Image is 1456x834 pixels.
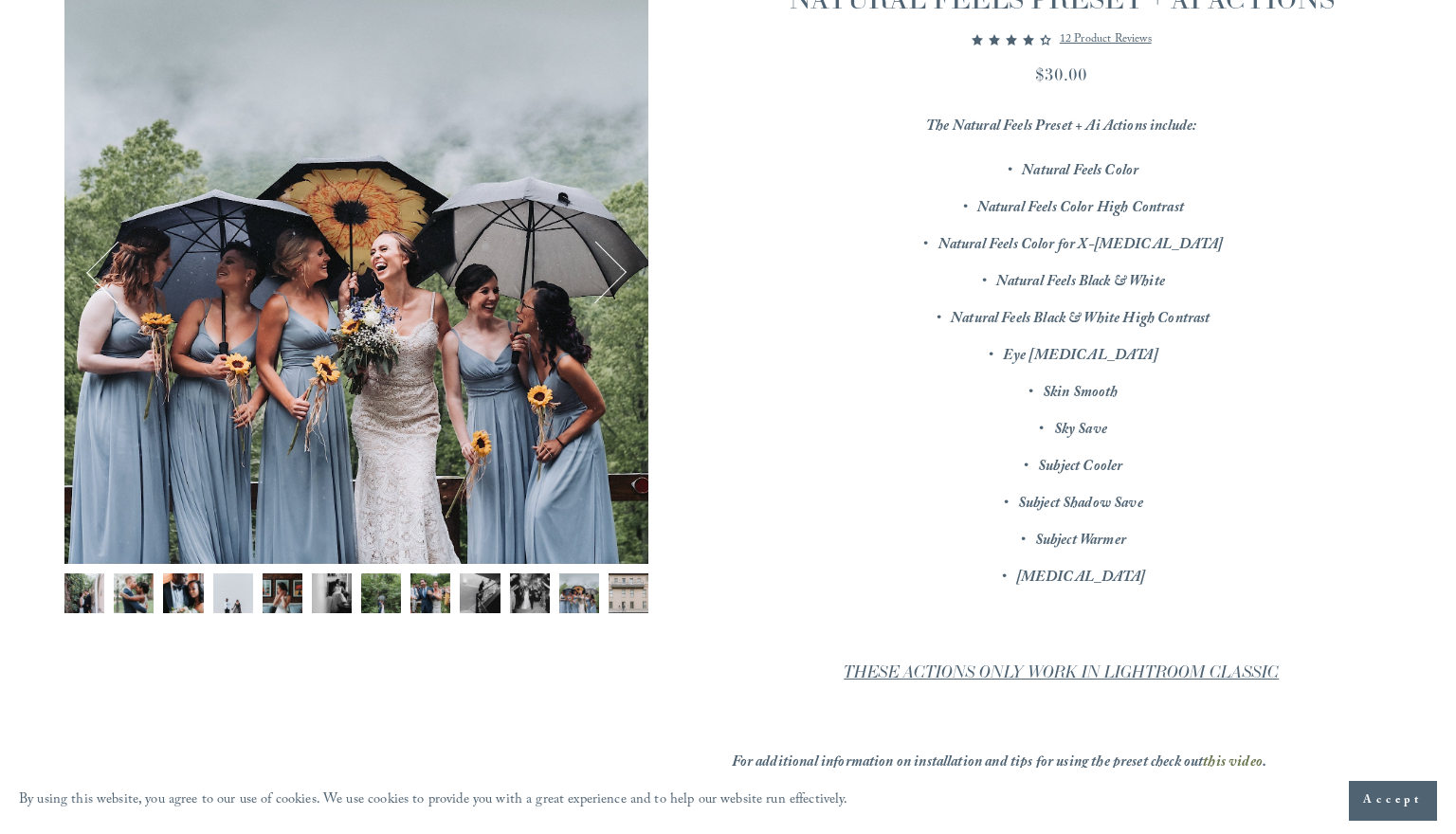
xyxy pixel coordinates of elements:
[114,573,154,624] button: Image 2 of 12
[410,573,450,624] button: Image 8 of 12
[1038,455,1122,480] em: Subject Cooler
[1003,344,1158,370] em: Eye [MEDICAL_DATA]
[510,573,550,624] button: Image 10 of 12
[64,573,648,624] div: Gallery thumbnails
[213,573,253,613] img: FUJ18856 copy.jpg (Copy)
[996,270,1165,296] em: Natural Feels Black & White
[1203,751,1263,776] a: this video
[460,573,500,624] button: Image 9 of 12
[312,573,352,624] button: Image 6 of 12
[951,307,1210,333] em: Natural Feels Black & White High Contrast
[609,573,648,613] img: DSCF7340.jpg (Copy)
[1263,751,1266,776] em: .
[1016,566,1145,591] em: [MEDICAL_DATA]
[564,241,627,303] button: Next
[86,241,149,303] button: Previous
[977,196,1184,222] em: Natural Feels Color High Contrast
[1060,28,1152,51] a: 12 product reviews
[1043,381,1119,407] em: Skin Smooth
[1349,781,1437,821] button: Accept
[1035,529,1126,554] em: Subject Warmer
[1022,159,1138,185] em: Natural Feels Color
[64,573,104,613] img: DSCF9013.jpg (Copy)
[263,573,302,613] img: FUJ14832.jpg (Copy)
[732,751,1204,776] em: For additional information on installation and tips for using the preset check out
[19,788,848,815] p: By using this website, you agree to our use of cookies. We use cookies to provide you with a grea...
[1018,492,1143,517] em: Subject Shadow Save
[163,573,203,613] img: DSCF8972.jpg (Copy)
[263,573,302,624] button: Image 5 of 12
[163,573,203,624] button: Image 3 of 12
[510,573,550,613] img: FUJ15149.jpg (Copy)
[559,573,599,624] button: Image 11 of 12
[732,62,1392,87] div: $30.00
[361,573,401,624] button: Image 7 of 12
[609,573,648,624] button: Image 12 of 12
[1054,418,1107,444] em: Sky Save
[213,573,253,624] button: Image 4 of 12
[844,662,1279,682] em: THESE ACTIONS ONLY WORK IN LIGHTROOM CLASSIC
[1363,791,1423,810] span: Accept
[559,573,599,613] img: DSCF8358.jpg (Copy)
[938,233,1223,259] em: Natural Feels Color for X-[MEDICAL_DATA]
[312,573,352,613] img: DSCF9372.jpg (Copy)
[64,573,104,624] button: Image 1 of 12
[926,115,1196,140] em: The Natural Feels Preset + Ai Actions include:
